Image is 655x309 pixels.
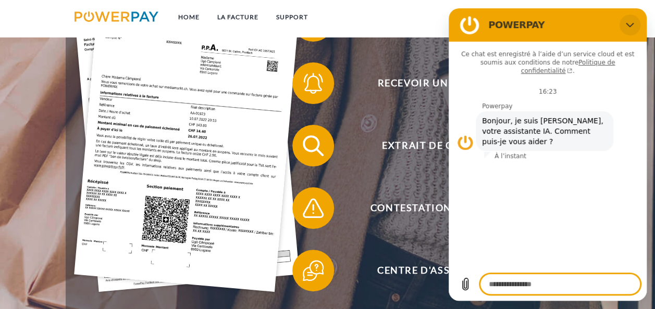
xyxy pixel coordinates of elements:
[300,257,326,284] img: qb_help.svg
[169,8,208,27] a: Home
[308,62,563,104] span: Recevoir un rappel?
[300,195,326,221] img: qb_warning.svg
[208,8,267,27] a: LA FACTURE
[308,187,563,229] span: Contestation Facture
[300,70,326,96] img: qb_bell.svg
[300,133,326,159] img: qb_search.svg
[292,62,563,104] button: Recevoir un rappel?
[308,250,563,291] span: Centre d'assistance
[75,11,158,22] img: logo-powerpay.svg
[292,187,563,229] button: Contestation Facture
[308,125,563,166] span: Extrait de compte
[292,125,563,166] button: Extrait de compte
[449,8,647,301] iframe: Fenêtre de messagerie
[267,8,317,27] a: Support
[532,8,559,27] a: CG
[292,250,563,291] button: Centre d'assistance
